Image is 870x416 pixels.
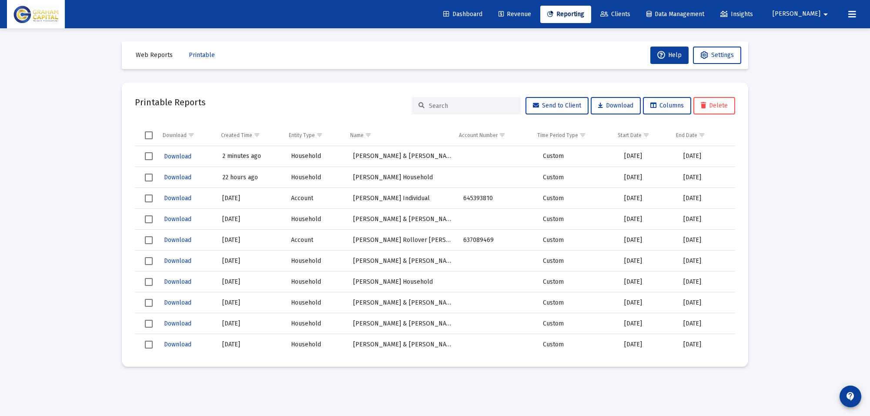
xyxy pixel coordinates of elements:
[618,292,677,313] td: [DATE]
[540,6,591,23] a: Reporting
[593,6,637,23] a: Clients
[443,10,482,18] span: Dashboard
[350,132,364,139] div: Name
[618,313,677,334] td: [DATE]
[547,10,584,18] span: Reporting
[845,391,856,402] mat-icon: contact_support
[693,47,741,64] button: Settings
[164,278,191,285] span: Download
[289,132,315,139] div: Entity Type
[157,125,215,146] td: Column Download
[643,132,649,138] span: Show filter options for column 'Start Date'
[657,51,682,59] span: Help
[285,146,347,167] td: Household
[216,292,285,313] td: [DATE]
[163,338,192,351] button: Download
[283,125,344,146] td: Column Entity Type
[453,125,531,146] td: Column Account Number
[347,230,457,251] td: [PERSON_NAME] Rollover [PERSON_NAME]
[164,299,191,306] span: Download
[670,125,727,146] td: Column End Date
[820,6,831,23] mat-icon: arrow_drop_down
[612,125,670,146] td: Column Start Date
[347,146,457,167] td: [PERSON_NAME] & [PERSON_NAME]
[618,334,677,355] td: [DATE]
[537,334,618,355] td: Custom
[163,317,192,330] button: Download
[677,272,735,292] td: [DATE]
[215,125,283,146] td: Column Created Time
[365,132,371,138] span: Show filter options for column 'Name'
[643,97,691,114] button: Columns
[285,334,347,355] td: Household
[537,272,618,292] td: Custom
[537,209,618,230] td: Custom
[164,215,191,223] span: Download
[216,146,285,167] td: 2 minutes ago
[135,95,206,109] h2: Printable Reports
[676,132,697,139] div: End Date
[285,167,347,188] td: Household
[618,272,677,292] td: [DATE]
[677,334,735,355] td: [DATE]
[163,192,192,205] button: Download
[499,10,531,18] span: Revenue
[618,146,677,167] td: [DATE]
[285,230,347,251] td: Account
[145,257,153,265] div: Select row
[182,47,222,64] button: Printable
[254,132,260,138] span: Show filter options for column 'Created Time'
[537,230,618,251] td: Custom
[164,174,191,181] span: Download
[699,132,705,138] span: Show filter options for column 'End Date'
[537,251,618,272] td: Custom
[436,6,489,23] a: Dashboard
[163,132,187,139] div: Download
[164,236,191,244] span: Download
[720,10,753,18] span: Insights
[713,6,760,23] a: Insights
[600,10,630,18] span: Clients
[163,234,192,246] button: Download
[618,132,642,139] div: Start Date
[163,171,192,184] button: Download
[145,131,153,139] div: Select all
[347,209,457,230] td: [PERSON_NAME] & [PERSON_NAME] Household
[646,10,704,18] span: Data Management
[285,251,347,272] td: Household
[525,97,589,114] button: Send to Client
[429,102,514,110] input: Search
[701,102,728,109] span: Delete
[650,102,684,109] span: Columns
[457,230,537,251] td: 637089469
[618,209,677,230] td: [DATE]
[145,299,153,307] div: Select row
[677,230,735,251] td: [DATE]
[145,341,153,349] div: Select row
[618,167,677,188] td: [DATE]
[129,47,180,64] button: Web Reports
[163,213,192,225] button: Download
[163,150,192,163] button: Download
[164,257,191,265] span: Download
[145,152,153,160] div: Select row
[492,6,538,23] a: Revenue
[145,174,153,181] div: Select row
[216,313,285,334] td: [DATE]
[677,209,735,230] td: [DATE]
[347,272,457,292] td: [PERSON_NAME] Household
[639,6,711,23] a: Data Management
[13,6,58,23] img: Dashboard
[285,292,347,313] td: Household
[216,167,285,188] td: 22 hours ago
[711,51,734,59] span: Settings
[598,102,633,109] span: Download
[344,125,453,146] td: Column Name
[216,209,285,230] td: [DATE]
[145,320,153,328] div: Select row
[618,251,677,272] td: [DATE]
[531,125,611,146] td: Column Time Period Type
[164,341,191,348] span: Download
[163,255,192,267] button: Download
[189,51,215,59] span: Printable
